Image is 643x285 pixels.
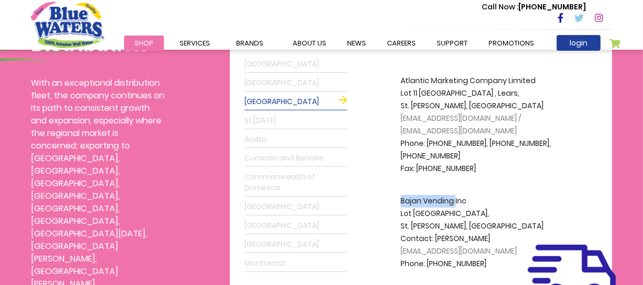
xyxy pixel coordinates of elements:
[245,218,347,234] a: [GEOGRAPHIC_DATA]
[135,38,153,48] span: Shop
[180,38,210,48] span: Services
[245,112,347,129] a: St [DATE]
[31,2,104,48] a: store logo
[401,246,517,256] span: [EMAIL_ADDRESS][DOMAIN_NAME]
[426,36,478,51] a: support
[557,35,601,51] a: login
[236,38,263,48] span: Brands
[337,36,376,51] a: News
[376,36,426,51] a: careers
[401,75,568,175] p: Atlantic Marketing Company Limited Lot 11 [GEOGRAPHIC_DATA] , Lears, St. [PERSON_NAME], [GEOGRAPH...
[245,75,347,92] a: [GEOGRAPHIC_DATA]
[401,113,521,136] span: [EMAIL_ADDRESS][DOMAIN_NAME] / [EMAIL_ADDRESS][DOMAIN_NAME]
[245,131,347,148] a: Aruba
[401,195,568,270] p: Bajan Vending Inc Lot [GEOGRAPHIC_DATA], St. [PERSON_NAME], [GEOGRAPHIC_DATA] Contact: [PERSON_NA...
[282,36,337,51] a: about us
[245,169,347,197] a: Commonwealth of Dominica
[245,236,347,253] a: [GEOGRAPHIC_DATA]
[245,255,347,272] a: Montserrat
[478,36,545,51] a: Promotions
[245,56,347,73] a: [GEOGRAPHIC_DATA]
[31,33,164,56] h1: Distribution
[245,150,347,167] a: Curacao and Bonaire
[245,199,347,215] a: [GEOGRAPHIC_DATA]
[482,2,586,13] p: [PHONE_NUMBER]
[245,94,347,110] a: [GEOGRAPHIC_DATA]
[482,2,518,12] span: Call Now :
